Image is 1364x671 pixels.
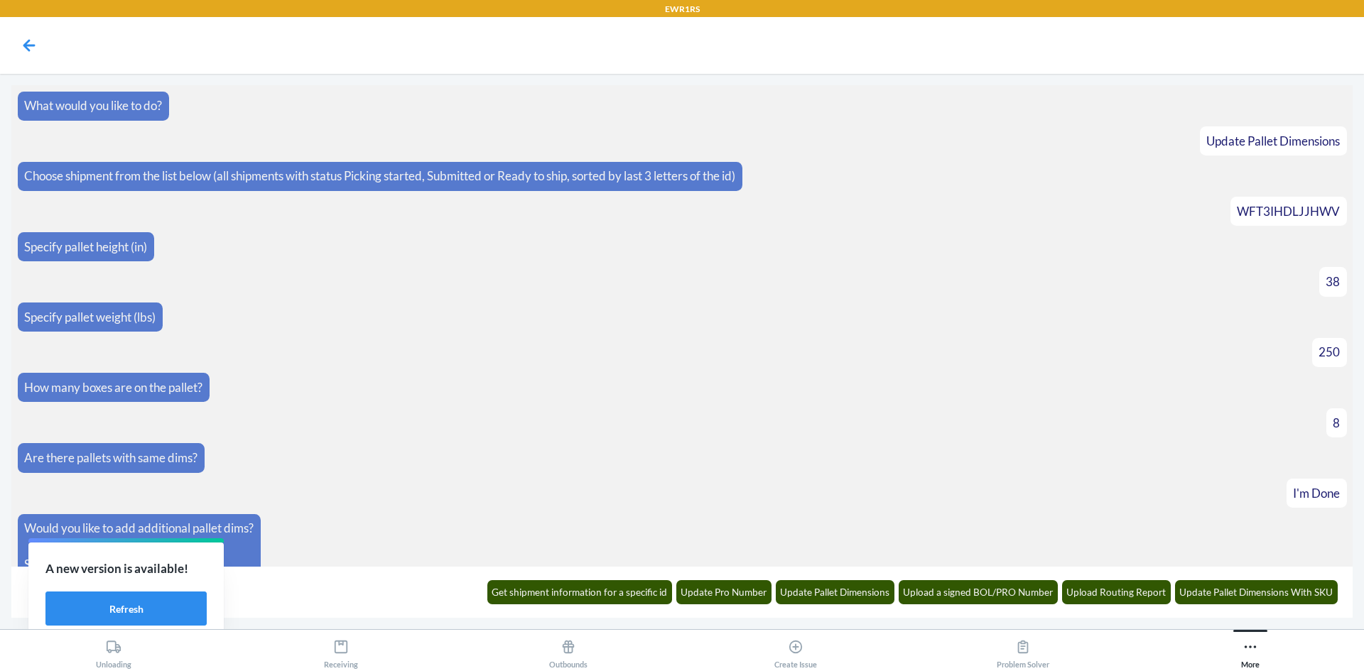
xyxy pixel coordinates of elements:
div: Receiving [324,633,358,669]
p: Specify pallet height (in) [24,238,147,256]
button: Refresh [45,591,207,626]
p: How many boxes are on the pallet? [24,378,202,397]
div: More [1241,633,1260,669]
button: Upload a signed BOL/PRO Number [899,580,1059,604]
span: 250 [1319,344,1340,359]
button: Get shipment information for a specific id [487,580,673,604]
button: Upload Routing Report [1062,580,1171,604]
span: WFT3IHDLJJHWV [1237,204,1340,219]
button: Problem Solver [909,630,1137,669]
span: 8 [1333,415,1340,430]
button: Receiving [227,630,455,669]
p: Choose shipment from the list below (all shipments with status Picking started, Submitted or Read... [24,167,735,185]
button: Update Pallet Dimensions With SKU [1175,580,1338,604]
span: Update Pallet Dimensions [1206,133,1340,148]
p: Would you like to add additional pallet dims? [24,519,254,538]
button: Create Issue [682,630,909,669]
p: Specify pallet weight (lbs) [24,308,156,327]
span: I'm Done [1293,486,1340,501]
button: Outbounds [455,630,682,669]
p: EWR1RS [665,3,700,16]
p: Are there pallets with same dims? [24,449,197,467]
div: Outbounds [549,633,588,669]
p: What would you like to do? [24,97,162,115]
div: Create Issue [774,633,817,669]
div: Unloading [96,633,131,669]
button: Update Pallet Dimensions [776,580,895,604]
button: More [1137,630,1364,669]
span: 38 [1326,274,1340,289]
div: Problem Solver [997,633,1049,669]
button: Update Pro Number [676,580,772,604]
p: A new version is available! [45,560,207,578]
